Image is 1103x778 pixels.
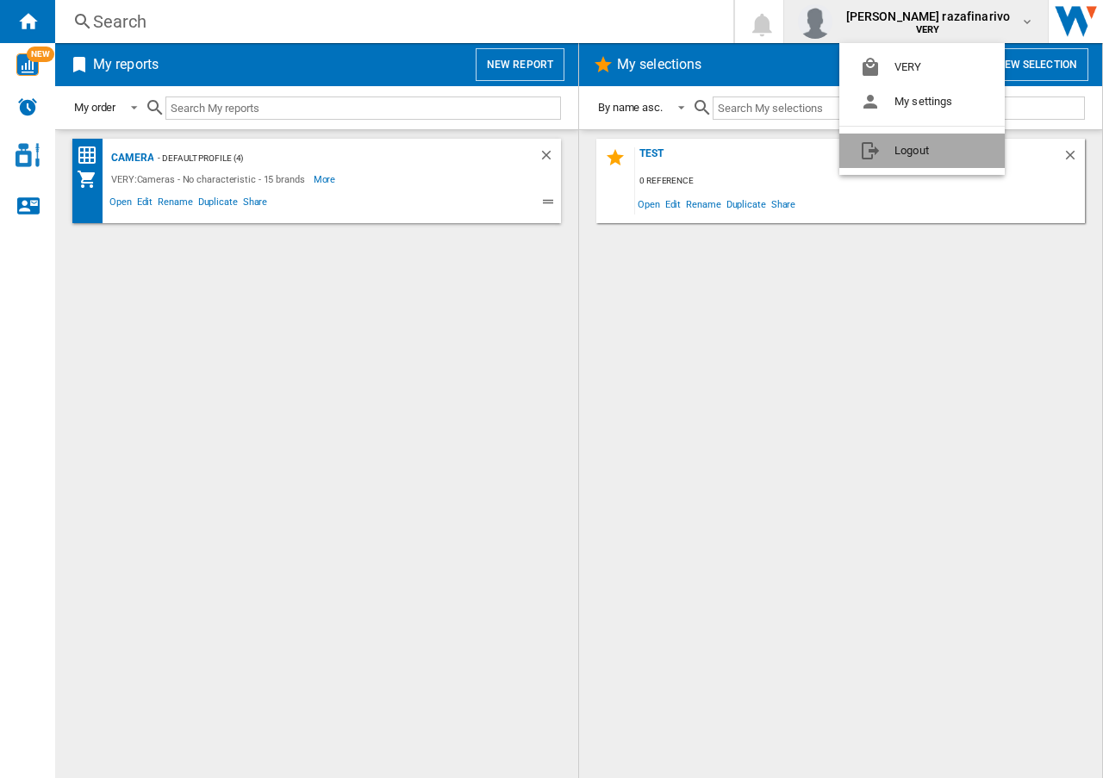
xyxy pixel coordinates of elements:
[839,134,1005,168] button: Logout
[839,50,1005,84] button: VERY
[839,84,1005,119] button: My settings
